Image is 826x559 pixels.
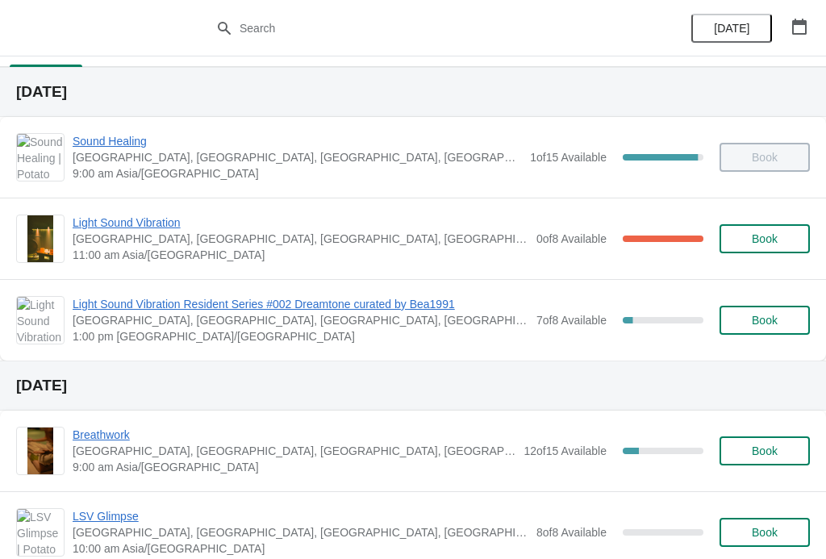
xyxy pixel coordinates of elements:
[720,518,810,547] button: Book
[536,232,607,245] span: 0 of 8 Available
[524,444,607,457] span: 12 of 15 Available
[73,328,528,344] span: 1:00 pm [GEOGRAPHIC_DATA]/[GEOGRAPHIC_DATA]
[16,378,810,394] h2: [DATE]
[691,14,772,43] button: [DATE]
[17,297,64,344] img: Light Sound Vibration Resident Series #002 Dreamtone curated by Bea1991 | Potato Head Suites & St...
[752,314,778,327] span: Book
[73,508,528,524] span: LSV Glimpse
[714,22,749,35] span: [DATE]
[27,428,54,474] img: Breathwork | Potato Head Suites & Studios, Jalan Petitenget, Seminyak, Badung Regency, Bali, Indo...
[73,165,522,181] span: 9:00 am Asia/[GEOGRAPHIC_DATA]
[720,436,810,465] button: Book
[536,314,607,327] span: 7 of 8 Available
[73,149,522,165] span: [GEOGRAPHIC_DATA], [GEOGRAPHIC_DATA], [GEOGRAPHIC_DATA], [GEOGRAPHIC_DATA], [GEOGRAPHIC_DATA]
[73,524,528,540] span: [GEOGRAPHIC_DATA], [GEOGRAPHIC_DATA], [GEOGRAPHIC_DATA], [GEOGRAPHIC_DATA], [GEOGRAPHIC_DATA]
[752,232,778,245] span: Book
[17,509,64,556] img: LSV Glimpse | Potato Head Suites & Studios, Jalan Petitenget, Seminyak, Badung Regency, Bali, Ind...
[73,427,515,443] span: Breathwork
[73,312,528,328] span: [GEOGRAPHIC_DATA], [GEOGRAPHIC_DATA], [GEOGRAPHIC_DATA], [GEOGRAPHIC_DATA], [GEOGRAPHIC_DATA]
[73,459,515,475] span: 9:00 am Asia/[GEOGRAPHIC_DATA]
[752,444,778,457] span: Book
[17,134,64,181] img: Sound Healing | Potato Head Suites & Studios, Jalan Petitenget, Seminyak, Badung Regency, Bali, I...
[73,133,522,149] span: Sound Healing
[752,526,778,539] span: Book
[530,151,607,164] span: 1 of 15 Available
[720,306,810,335] button: Book
[16,84,810,100] h2: [DATE]
[73,443,515,459] span: [GEOGRAPHIC_DATA], [GEOGRAPHIC_DATA], [GEOGRAPHIC_DATA], [GEOGRAPHIC_DATA], [GEOGRAPHIC_DATA]
[73,215,528,231] span: Light Sound Vibration
[536,526,607,539] span: 8 of 8 Available
[239,14,619,43] input: Search
[720,224,810,253] button: Book
[73,540,528,557] span: 10:00 am Asia/[GEOGRAPHIC_DATA]
[27,215,54,262] img: Light Sound Vibration | Potato Head Suites & Studios, Jalan Petitenget, Seminyak, Badung Regency,...
[73,231,528,247] span: [GEOGRAPHIC_DATA], [GEOGRAPHIC_DATA], [GEOGRAPHIC_DATA], [GEOGRAPHIC_DATA], [GEOGRAPHIC_DATA]
[73,247,528,263] span: 11:00 am Asia/[GEOGRAPHIC_DATA]
[73,296,528,312] span: Light Sound Vibration Resident Series #002 Dreamtone curated by Bea1991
